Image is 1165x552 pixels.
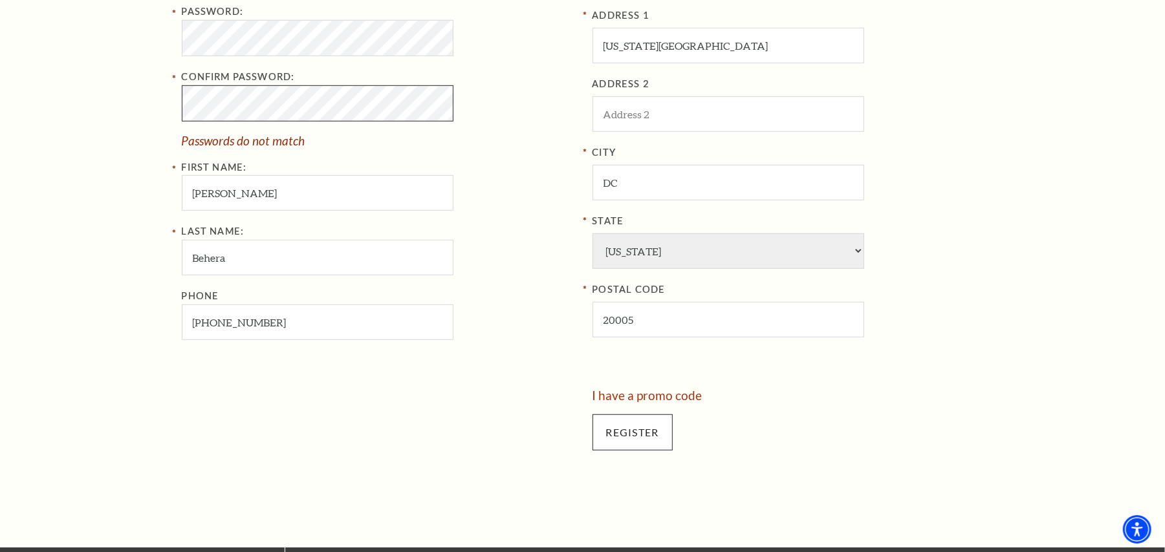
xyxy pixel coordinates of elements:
label: Last Name: [182,226,245,237]
label: State [593,213,984,229]
label: Password: [182,6,244,17]
input: POSTAL CODE [593,302,864,337]
label: ADDRESS 1 [593,8,984,24]
span: Passwords do not match [182,133,305,148]
label: City [593,145,984,161]
label: ADDRESS 2 [593,76,984,92]
input: City [593,165,864,200]
label: Confirm Password: [182,71,295,82]
label: First Name: [182,162,247,173]
a: I have a promo code [593,388,702,403]
div: Accessibility Menu [1123,515,1151,544]
label: POSTAL CODE [593,282,984,298]
input: ADDRESS 1 [593,28,864,63]
input: Submit button [593,414,673,451]
label: Phone [182,290,219,301]
input: ADDRESS 2 [593,96,864,132]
